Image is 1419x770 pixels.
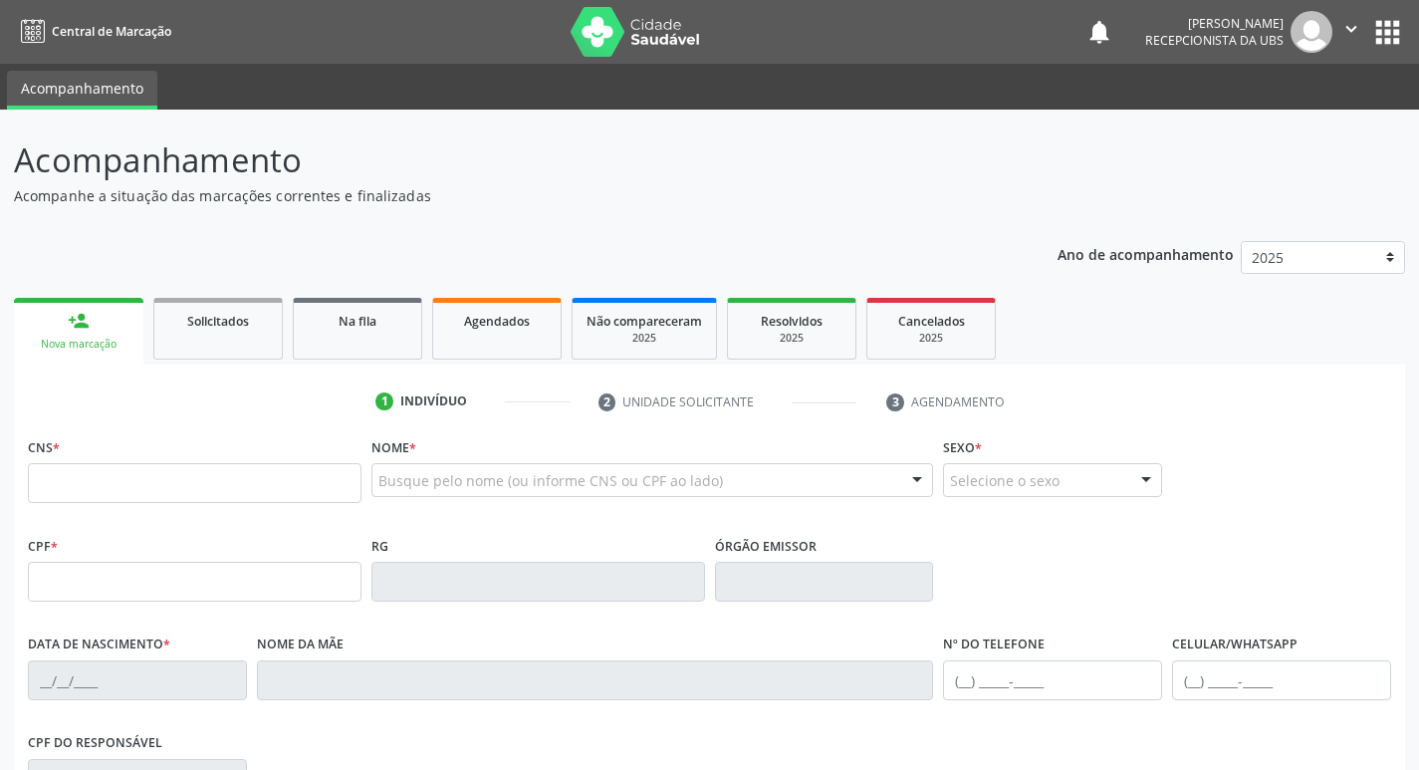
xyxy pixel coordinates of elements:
[257,630,344,660] label: Nome da mãe
[28,630,170,660] label: Data de nascimento
[464,313,530,330] span: Agendados
[950,470,1060,491] span: Selecione o sexo
[52,23,171,40] span: Central de Marcação
[28,660,247,700] input: __/__/____
[587,331,702,346] div: 2025
[68,310,90,332] div: person_add
[7,71,157,110] a: Acompanhamento
[1172,630,1298,660] label: Celular/WhatsApp
[587,313,702,330] span: Não compareceram
[378,470,723,491] span: Busque pelo nome (ou informe CNS ou CPF ao lado)
[1340,18,1362,40] i: 
[375,392,393,410] div: 1
[715,531,817,562] label: Órgão emissor
[339,313,376,330] span: Na fila
[881,331,981,346] div: 2025
[28,432,60,463] label: CNS
[1085,18,1113,46] button: notifications
[1172,660,1391,700] input: (__) _____-_____
[371,432,416,463] label: Nome
[371,531,388,562] label: RG
[1145,15,1284,32] div: [PERSON_NAME]
[14,135,988,185] p: Acompanhamento
[28,337,129,352] div: Nova marcação
[943,432,982,463] label: Sexo
[1370,15,1405,50] button: apps
[943,630,1045,660] label: Nº do Telefone
[1145,32,1284,49] span: Recepcionista da UBS
[1058,241,1234,266] p: Ano de acompanhamento
[943,660,1162,700] input: (__) _____-_____
[898,313,965,330] span: Cancelados
[187,313,249,330] span: Solicitados
[1332,11,1370,53] button: 
[14,185,988,206] p: Acompanhe a situação das marcações correntes e finalizadas
[1291,11,1332,53] img: img
[28,728,162,759] label: CPF do responsável
[400,392,467,410] div: Indivíduo
[14,15,171,48] a: Central de Marcação
[742,331,841,346] div: 2025
[761,313,823,330] span: Resolvidos
[28,531,58,562] label: CPF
